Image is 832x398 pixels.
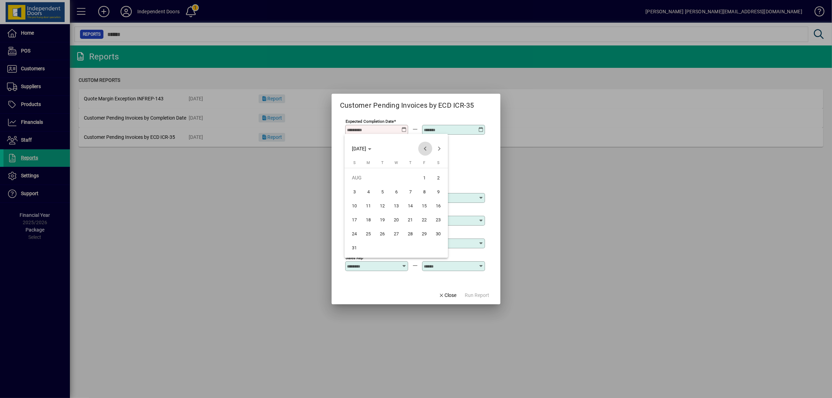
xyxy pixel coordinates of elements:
[376,199,389,212] span: 12
[375,227,389,241] button: Tue Aug 26 2025
[403,227,417,241] button: Thu Aug 28 2025
[362,227,375,240] span: 25
[437,161,440,165] span: S
[347,199,361,213] button: Sun Aug 10 2025
[347,171,417,185] td: AUG
[418,227,431,240] span: 29
[376,185,389,198] span: 5
[403,199,417,213] button: Thu Aug 14 2025
[348,185,361,198] span: 3
[417,213,431,227] button: Fri Aug 22 2025
[362,213,375,226] span: 18
[418,142,432,156] button: Previous month
[389,213,403,227] button: Wed Aug 20 2025
[432,227,444,240] span: 30
[389,227,403,241] button: Wed Aug 27 2025
[417,199,431,213] button: Fri Aug 15 2025
[348,241,361,254] span: 31
[423,161,425,165] span: F
[390,199,403,212] span: 13
[432,213,444,226] span: 23
[417,171,431,185] button: Fri Aug 01 2025
[390,185,403,198] span: 6
[403,185,417,199] button: Thu Aug 07 2025
[418,199,431,212] span: 15
[353,161,356,165] span: S
[431,171,445,185] button: Sat Aug 02 2025
[375,185,389,199] button: Tue Aug 05 2025
[349,142,374,155] button: Choose month and year
[381,161,384,165] span: T
[348,199,361,212] span: 10
[390,227,403,240] span: 27
[403,213,417,227] button: Thu Aug 21 2025
[404,185,417,198] span: 7
[409,161,412,165] span: T
[375,199,389,213] button: Tue Aug 12 2025
[347,213,361,227] button: Sun Aug 17 2025
[376,213,389,226] span: 19
[431,213,445,227] button: Sat Aug 23 2025
[404,199,417,212] span: 14
[375,213,389,227] button: Tue Aug 19 2025
[367,161,370,165] span: M
[431,185,445,199] button: Sat Aug 09 2025
[361,227,375,241] button: Mon Aug 25 2025
[432,185,444,198] span: 9
[431,199,445,213] button: Sat Aug 16 2025
[390,213,403,226] span: 20
[432,171,444,184] span: 2
[348,227,361,240] span: 24
[417,227,431,241] button: Fri Aug 29 2025
[352,146,366,151] span: [DATE]
[347,185,361,199] button: Sun Aug 03 2025
[361,199,375,213] button: Mon Aug 11 2025
[431,227,445,241] button: Sat Aug 30 2025
[348,213,361,226] span: 17
[389,199,403,213] button: Wed Aug 13 2025
[395,161,398,165] span: W
[362,199,375,212] span: 11
[418,171,431,184] span: 1
[347,241,361,255] button: Sun Aug 31 2025
[404,213,417,226] span: 21
[432,199,444,212] span: 16
[404,227,417,240] span: 28
[418,185,431,198] span: 8
[417,185,431,199] button: Fri Aug 08 2025
[418,213,431,226] span: 22
[361,185,375,199] button: Mon Aug 04 2025
[376,227,389,240] span: 26
[389,185,403,199] button: Wed Aug 06 2025
[432,142,446,156] button: Next month
[347,227,361,241] button: Sun Aug 24 2025
[361,213,375,227] button: Mon Aug 18 2025
[362,185,375,198] span: 4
